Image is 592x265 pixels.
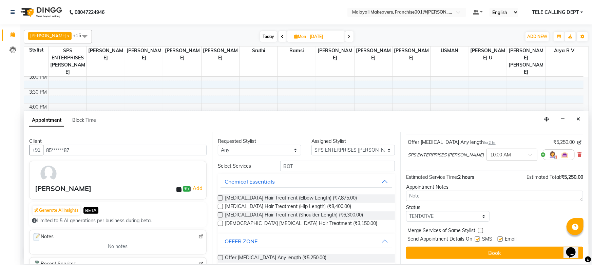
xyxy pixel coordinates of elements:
[202,46,240,62] span: [PERSON_NAME]
[532,9,579,16] span: TELE CALLING DEPT
[408,152,484,158] span: SPS ENTERPRISES [PERSON_NAME]
[28,103,49,111] div: 4:00 PM
[489,140,496,145] span: 2 hr
[311,138,395,145] div: Assigned Stylist
[431,46,469,55] span: USMAN
[190,184,204,192] span: |
[29,138,207,145] div: Client
[29,114,64,127] span: Appointment
[293,34,308,39] span: Mon
[218,138,301,145] div: Requested Stylist
[221,235,392,247] button: OFFER ZONE
[163,46,201,62] span: [PERSON_NAME]
[29,145,43,155] button: +91
[406,174,458,180] span: Estimated Service Time:
[17,3,64,22] img: logo
[225,237,257,245] div: OFFER ZONE
[28,89,49,96] div: 3:30 PM
[33,206,80,215] button: Generate AI Insights
[83,207,98,214] span: BETA
[225,194,357,203] span: [MEDICAL_DATA] Hair Treatment (Elbow Length) (₹7,875.00)
[75,3,104,22] b: 08047224946
[24,46,49,54] div: Stylist
[108,243,128,250] span: No notes
[561,151,569,159] img: Interior.png
[32,233,54,242] span: Notes
[87,46,125,62] span: [PERSON_NAME]
[458,174,474,180] span: 2 hours
[308,32,342,42] input: 2025-10-13
[225,177,275,186] div: Chemical Essentials
[39,164,58,184] img: avatar
[561,174,583,180] span: ₹5,250.00
[406,204,490,211] div: Status
[527,174,561,180] span: Estimated Total:
[469,46,507,62] span: [PERSON_NAME] U
[35,184,91,194] div: [PERSON_NAME]
[526,32,549,41] button: ADD NEW
[260,31,277,42] span: Today
[125,46,163,62] span: [PERSON_NAME]
[30,33,66,38] span: [PERSON_NAME]
[213,163,275,170] div: Select Services
[73,33,86,38] span: +15
[225,203,351,211] span: [MEDICAL_DATA] Hair Treatment (Hip Length) (₹8,400.00)
[407,227,475,235] span: Merge Services of Same Stylist
[355,46,393,62] span: [PERSON_NAME]
[66,33,70,38] a: x
[507,46,545,76] span: [PERSON_NAME] [PERSON_NAME]
[505,235,516,244] span: Email
[221,175,392,188] button: Chemical Essentials
[28,74,49,81] div: 3:00 PM
[393,46,431,62] span: [PERSON_NAME]
[527,34,547,39] span: ADD NEW
[192,184,204,192] a: Add
[72,117,96,123] span: Block Time
[482,235,492,244] span: SMS
[553,139,575,146] span: ₹5,250.00
[546,46,584,55] span: Arya R V
[225,211,363,220] span: [MEDICAL_DATA] Hair Treatment (Shoulder Length) (₹6,300.00)
[549,151,557,159] img: Hairdresser.png
[225,254,326,263] span: Offer [MEDICAL_DATA] Any length (₹5,250.00)
[43,145,207,155] input: Search by Name/Mobile/Email/Code
[564,238,585,258] iframe: chat widget
[225,220,377,228] span: [DEMOGRAPHIC_DATA] [MEDICAL_DATA] Hair Treatment (₹3,150.00)
[240,46,278,55] span: Sruthi
[49,46,87,76] span: SPS ENTERPRISES [PERSON_NAME]
[183,186,190,192] span: ₹0
[484,140,496,145] small: for
[407,235,472,244] span: Send Appointment Details On
[278,46,316,55] span: Ramsi
[573,114,583,125] button: Close
[32,217,204,224] div: Limited to 5 AI generations per business during beta.
[316,46,354,62] span: [PERSON_NAME]
[406,247,583,259] button: Book
[408,139,496,146] div: Offer [MEDICAL_DATA] Any length
[406,184,583,191] div: Appointment Notes
[280,161,395,171] input: Search by service name
[577,140,581,145] i: Edit price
